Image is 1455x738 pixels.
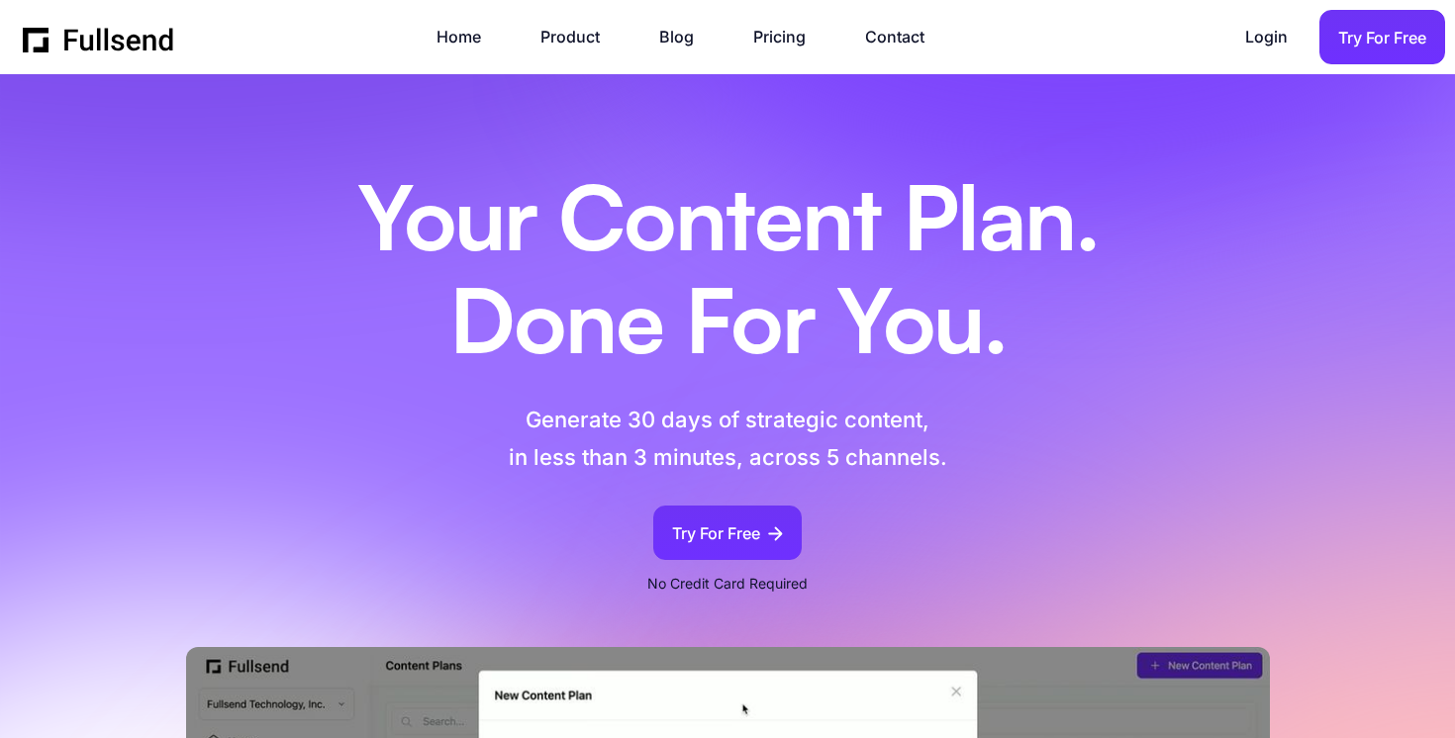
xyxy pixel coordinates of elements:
[1319,10,1445,64] a: Try For Free
[672,520,760,547] div: Try For Free
[753,24,825,50] a: Pricing
[1245,24,1308,50] a: Login
[653,506,802,560] a: Try For Free
[307,173,1148,378] h1: Your Content Plan. Done For You.
[865,24,944,50] a: Contact
[659,24,714,50] a: Blog
[405,402,1051,476] p: Generate 30 days of strategic content, in less than 3 minutes, across 5 channels.
[540,24,620,50] a: Product
[1338,25,1426,51] div: Try For Free
[647,572,808,596] p: No Credit Card Required
[436,24,501,50] a: Home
